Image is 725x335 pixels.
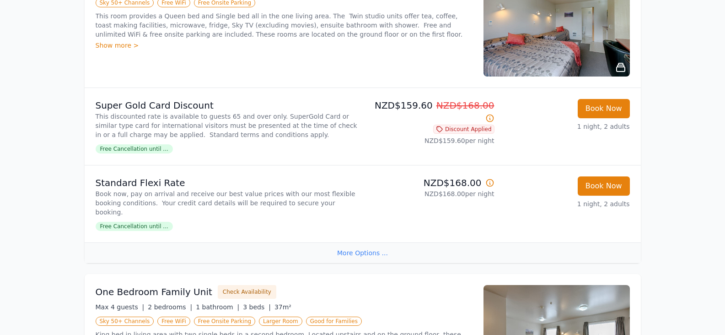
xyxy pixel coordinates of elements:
[578,176,630,196] button: Book Now
[96,189,359,217] p: Book now, pay on arrival and receive our best value prices with our most flexible booking conditi...
[96,41,473,50] div: Show more >
[502,122,630,131] p: 1 night, 2 adults
[96,176,359,189] p: Standard Flexi Rate
[96,303,145,311] span: Max 4 guests |
[96,144,173,154] span: Free Cancellation until ...
[306,317,362,326] span: Good for Families
[157,317,190,326] span: Free WiFi
[259,317,302,326] span: Larger Room
[194,317,255,326] span: Free Onsite Parking
[96,317,154,326] span: Sky 50+ Channels
[433,125,494,134] span: Discount Applied
[366,176,494,189] p: NZD$168.00
[366,189,494,198] p: NZD$168.00 per night
[196,303,239,311] span: 1 bathroom |
[96,222,173,231] span: Free Cancellation until ...
[436,100,494,111] span: NZD$168.00
[96,11,473,39] p: This room provides a Queen bed and Single bed all in the one living area. The Twin studio units o...
[218,285,276,299] button: Check Availability
[243,303,271,311] span: 3 beds |
[274,303,291,311] span: 37m²
[578,99,630,118] button: Book Now
[148,303,192,311] span: 2 bedrooms |
[96,112,359,139] p: This discounted rate is available to guests 65 and over only. SuperGold Card or similar type card...
[96,99,359,112] p: Super Gold Card Discount
[502,199,630,209] p: 1 night, 2 adults
[96,286,212,298] h3: One Bedroom Family Unit
[366,136,494,145] p: NZD$159.60 per night
[85,242,641,263] div: More Options ...
[366,99,494,125] p: NZD$159.60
